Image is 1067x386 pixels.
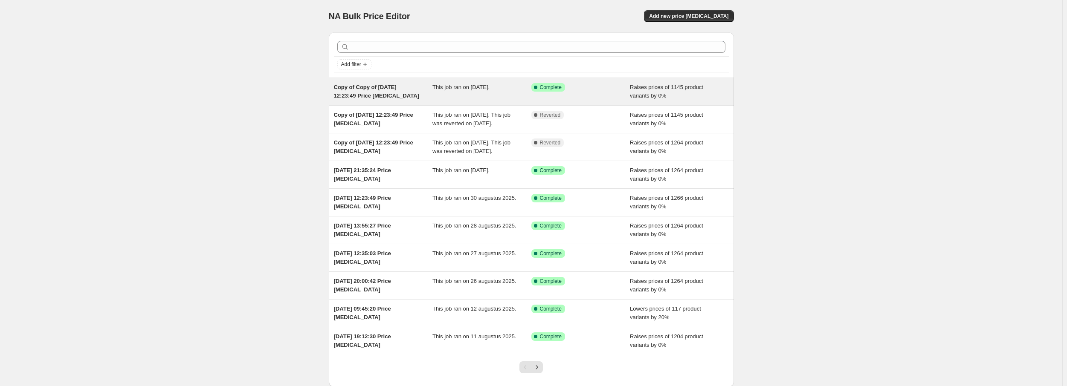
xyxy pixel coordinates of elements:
span: Copy of [DATE] 12:23:49 Price [MEDICAL_DATA] [334,139,413,154]
span: This job ran on [DATE]. This job was reverted on [DATE]. [432,112,510,127]
span: [DATE] 21:35:24 Price [MEDICAL_DATA] [334,167,391,182]
span: Add filter [341,61,361,68]
span: Raises prices of 1145 product variants by 0% [630,112,703,127]
span: This job ran on 11 augustus 2025. [432,333,516,340]
span: Complete [540,167,562,174]
span: Copy of Copy of [DATE] 12:23:49 Price [MEDICAL_DATA] [334,84,419,99]
span: This job ran on 26 augustus 2025. [432,278,516,284]
span: Raises prices of 1266 product variants by 0% [630,195,703,210]
span: Complete [540,333,562,340]
span: Raises prices of 1264 product variants by 0% [630,167,703,182]
span: Raises prices of 1204 product variants by 0% [630,333,703,348]
span: Lowers prices of 117 product variants by 20% [630,305,701,320]
span: [DATE] 19:12:30 Price [MEDICAL_DATA] [334,333,391,348]
button: Add filter [337,59,371,69]
span: Complete [540,305,562,312]
span: This job ran on 27 augustus 2025. [432,250,516,256]
span: Reverted [540,112,561,118]
span: This job ran on 28 augustus 2025. [432,222,516,229]
span: This job ran on 30 augustus 2025. [432,195,516,201]
span: Raises prices of 1145 product variants by 0% [630,84,703,99]
span: This job ran on [DATE]. [432,84,490,90]
span: [DATE] 09:45:20 Price [MEDICAL_DATA] [334,305,391,320]
span: This job ran on [DATE]. This job was reverted on [DATE]. [432,139,510,154]
span: This job ran on 12 augustus 2025. [432,305,516,312]
span: [DATE] 12:35:03 Price [MEDICAL_DATA] [334,250,391,265]
span: This job ran on [DATE]. [432,167,490,173]
span: Complete [540,195,562,202]
span: Complete [540,250,562,257]
span: Raises prices of 1264 product variants by 0% [630,139,703,154]
span: NA Bulk Price Editor [329,12,410,21]
span: Raises prices of 1264 product variants by 0% [630,250,703,265]
span: Raises prices of 1264 product variants by 0% [630,222,703,237]
span: Complete [540,222,562,229]
button: Add new price [MEDICAL_DATA] [644,10,734,22]
span: Complete [540,278,562,285]
span: Reverted [540,139,561,146]
span: [DATE] 13:55:27 Price [MEDICAL_DATA] [334,222,391,237]
span: Complete [540,84,562,91]
span: Raises prices of 1264 product variants by 0% [630,278,703,293]
span: Copy of [DATE] 12:23:49 Price [MEDICAL_DATA] [334,112,413,127]
span: Add new price [MEDICAL_DATA] [649,13,728,20]
span: [DATE] 20:00:42 Price [MEDICAL_DATA] [334,278,391,293]
span: [DATE] 12:23:49 Price [MEDICAL_DATA] [334,195,391,210]
nav: Pagination [519,361,543,373]
button: Next [531,361,543,373]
